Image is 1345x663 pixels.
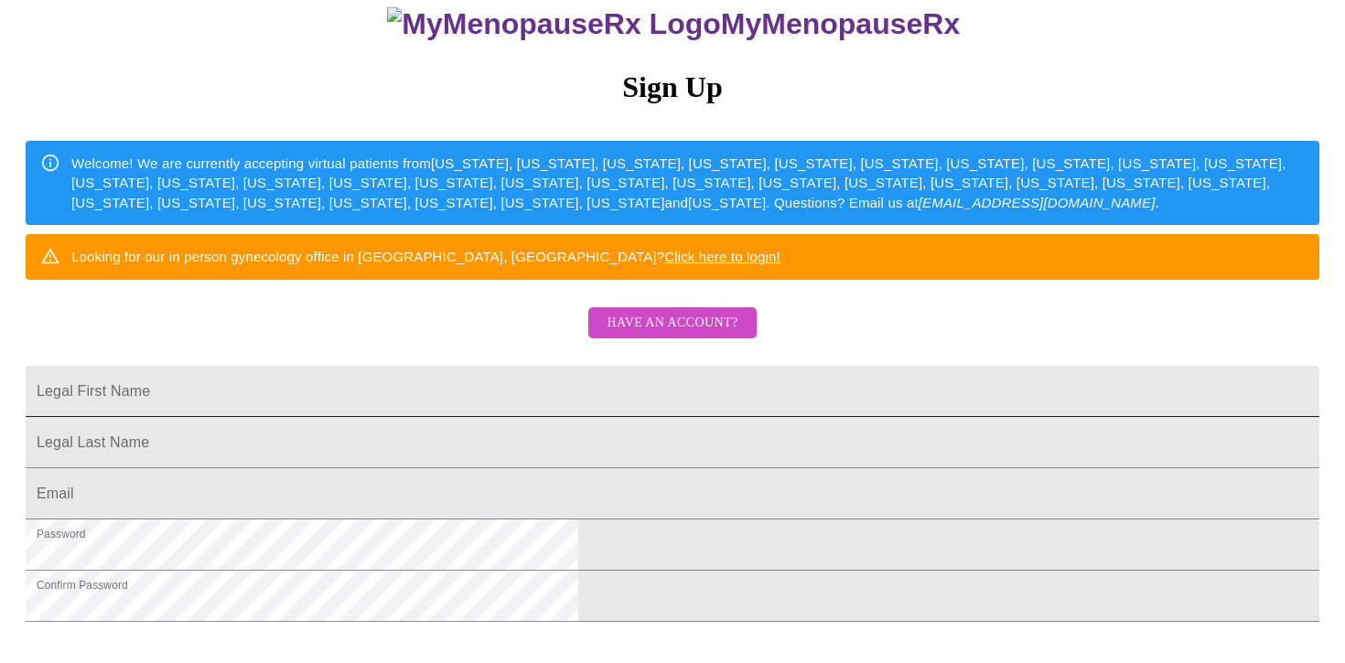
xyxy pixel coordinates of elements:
a: Click here to login! [664,249,780,264]
em: [EMAIL_ADDRESS][DOMAIN_NAME] [919,195,1156,210]
h3: Sign Up [26,70,1319,104]
h3: MyMenopauseRx [28,7,1320,41]
a: Have an account? [584,327,760,343]
div: Looking for our in person gynecology office in [GEOGRAPHIC_DATA], [GEOGRAPHIC_DATA]? [71,240,780,273]
span: Have an account? [607,312,737,335]
div: Welcome! We are currently accepting virtual patients from [US_STATE], [US_STATE], [US_STATE], [US... [71,146,1305,219]
button: Have an account? [588,307,756,339]
img: MyMenopauseRx Logo [387,7,720,41]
